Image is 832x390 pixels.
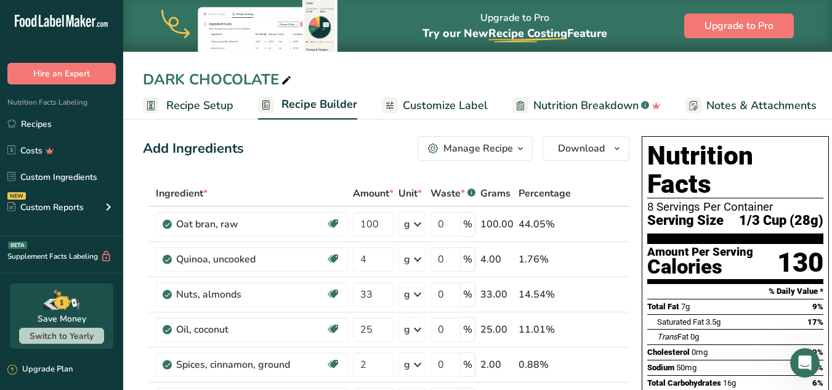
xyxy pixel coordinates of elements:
i: Trans [657,332,677,341]
button: Download [543,136,629,161]
h1: Nutrition Facts [647,142,823,198]
span: Recipe Costing [488,26,567,41]
span: Sodium [647,363,674,372]
div: 2.00 [480,357,514,372]
span: 7g [681,302,690,311]
span: Cholesterol [647,347,690,357]
div: 1.76% [519,252,571,267]
span: Grams [480,186,511,201]
a: Customize Label [382,92,488,120]
section: % Daily Value * [647,284,823,299]
div: Manage Recipe [443,141,513,156]
span: Try our New Feature [422,26,607,41]
span: Recipe Builder [281,96,357,113]
div: BETA [8,242,27,249]
div: Upgrade to Pro [422,1,607,52]
span: Total Carbohydrates [647,378,721,388]
span: Switch to Yearly [30,330,94,342]
span: 0mg [692,347,708,357]
div: Add Ingredients [143,139,244,159]
span: Total Fat [647,302,679,311]
span: Notes & Attachments [706,97,817,114]
div: Nuts, almonds [176,287,326,302]
button: Switch to Yearly [19,328,104,344]
span: 0g [690,332,699,341]
span: 9% [812,302,823,311]
span: Download [558,141,605,156]
div: 44.05% [519,217,571,232]
div: Oat bran, raw [176,217,326,232]
span: Amount [353,186,394,201]
div: Calories [647,258,753,276]
div: 130 [777,246,823,279]
span: Saturated Fat [657,317,704,327]
span: Customize Label [403,97,488,114]
div: Waste [430,186,475,201]
button: Hire an Expert [7,63,116,84]
span: 17% [807,317,823,327]
span: Nutrition Breakdown [533,97,639,114]
span: Fat [657,332,689,341]
div: 100.00 [480,217,514,232]
iframe: Intercom live chat [790,348,820,378]
a: Recipe Builder [258,91,357,120]
div: Custom Reports [7,201,84,214]
div: 11.01% [519,322,571,337]
div: 4.00 [480,252,514,267]
div: g [404,287,410,302]
div: 0.88% [519,357,571,372]
a: Notes & Attachments [685,92,817,120]
div: Spices, cinnamon, ground [176,357,326,372]
div: Upgrade Plan [7,364,73,376]
div: 33.00 [480,287,514,302]
div: g [404,357,410,372]
span: Recipe Setup [166,97,233,114]
a: Nutrition Breakdown [512,92,661,120]
div: Amount Per Serving [647,246,753,258]
div: Save Money [38,312,86,325]
div: Quinoa, uncooked [176,252,326,267]
span: 1/3 Cup (28g) [739,213,823,229]
span: Ingredient [156,186,208,201]
span: Unit [398,186,422,201]
span: 50mg [676,363,697,372]
span: Upgrade to Pro [705,18,773,33]
div: 8 Servings Per Container [647,201,823,213]
span: 6% [812,378,823,388]
span: Serving Size [647,213,724,229]
div: g [404,217,410,232]
a: Recipe Setup [143,92,233,120]
div: 14.54% [519,287,571,302]
span: 3.5g [706,317,721,327]
button: Upgrade to Pro [684,14,794,38]
span: 16g [723,378,736,388]
button: Manage Recipe [418,136,533,161]
div: g [404,322,410,337]
div: DARK CHOCOLATE [143,68,294,91]
div: 25.00 [480,322,514,337]
div: Oil, coconut [176,322,326,337]
span: Percentage [519,186,571,201]
div: g [404,252,410,267]
div: NEW [7,192,26,200]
